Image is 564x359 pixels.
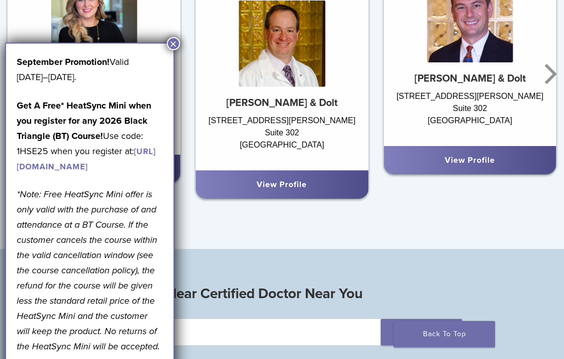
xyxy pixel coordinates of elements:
img: Dr. Harris Siegel [239,1,325,87]
p: Use code: 1HSE25 when you register at: [17,98,163,174]
h3: Find a Bioclear Certified Doctor Near You [102,281,462,306]
button: Next [539,44,559,104]
a: View Profile [257,179,307,190]
a: Back To Top [394,321,495,347]
strong: Get A Free* HeatSync Mini when you register for any 2026 Black Triangle (BT) Course! [17,100,151,141]
strong: [PERSON_NAME] & Dolt [414,73,526,85]
em: *Note: Free HeatSync Mini offer is only valid with the purchase of and attendance at a BT Course.... [17,189,160,352]
b: September Promotion! [17,56,110,67]
a: [URL][DOMAIN_NAME] [17,147,156,172]
button: Close [167,37,180,50]
div: [STREET_ADDRESS][PERSON_NAME] Suite 302 [GEOGRAPHIC_DATA] [196,115,369,160]
button: Search [381,319,462,345]
p: Valid [DATE]–[DATE]. [17,54,163,85]
strong: [PERSON_NAME] & Dolt [226,97,338,109]
div: [STREET_ADDRESS][PERSON_NAME] Suite 302 [GEOGRAPHIC_DATA] [383,90,556,136]
a: View Profile [445,155,495,165]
